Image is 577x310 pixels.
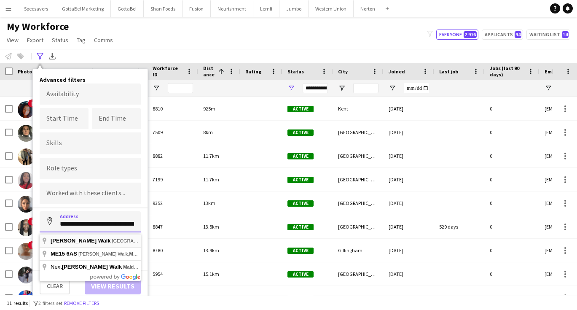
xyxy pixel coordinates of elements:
[287,84,295,92] button: Open Filter Menu
[17,0,55,17] button: Specsavers
[485,121,539,144] div: 0
[123,264,229,270] span: , ME15 6AT, [GEOGRAPHIC_DATA]
[203,294,219,301] span: 18.8km
[94,36,113,44] span: Comms
[27,36,43,44] span: Export
[48,35,72,46] a: Status
[91,35,116,46] a: Comms
[384,239,434,262] div: [DATE]
[434,215,485,238] div: 529 days
[18,101,35,118] img: Anuoluwapo praise Tella
[309,0,354,17] button: Western Union
[287,129,314,136] span: Active
[384,215,434,238] div: [DATE]
[515,31,521,38] span: 94
[40,76,141,84] h4: Advanced filters
[287,224,314,230] span: Active
[148,121,198,144] div: 7509
[46,190,134,197] input: Type to search clients...
[62,299,101,308] button: Remove filters
[24,35,47,46] a: Export
[464,31,477,38] span: 2,976
[384,121,434,144] div: [DATE]
[153,65,183,78] span: Workforce ID
[384,97,434,120] div: [DATE]
[384,262,434,286] div: [DATE]
[333,286,384,309] div: [GEOGRAPHIC_DATA]
[78,251,215,256] span: [PERSON_NAME] Walk, , , [GEOGRAPHIC_DATA]
[333,215,384,238] div: [GEOGRAPHIC_DATA]
[203,105,215,112] span: 925m
[203,200,215,206] span: 13km
[562,31,569,38] span: 14
[203,176,219,183] span: 11.7km
[333,97,384,120] div: Kent
[333,239,384,262] div: Gillingham
[148,286,198,309] div: 985
[7,36,19,44] span: View
[485,97,539,120] div: 0
[203,65,215,78] span: Distance
[55,0,111,17] button: GottaBe! Marketing
[333,121,384,144] div: [GEOGRAPHIC_DATA]
[18,125,35,142] img: Victoria Lee
[18,290,35,307] img: Lucy Bower
[485,286,539,309] div: 0
[389,84,396,92] button: Open Filter Menu
[526,30,570,40] button: Waiting list14
[485,144,539,167] div: 0
[485,239,539,262] div: 0
[18,243,35,260] img: Oluwatobi Mohammed
[211,0,253,17] button: Nourishment
[7,20,69,33] span: My Workforce
[203,271,219,277] span: 15.1km
[354,0,382,17] button: Norton
[51,251,77,257] span: ME15 6AS
[77,36,86,44] span: Tag
[333,191,384,215] div: [GEOGRAPHIC_DATA]
[353,83,378,93] input: City Filter Input
[389,68,405,75] span: Joined
[148,262,198,286] div: 5954
[384,168,434,191] div: [DATE]
[3,35,22,46] a: View
[46,140,134,147] input: Type to search skills...
[485,168,539,191] div: 0
[40,278,70,294] button: Clear
[485,262,539,286] div: 0
[333,262,384,286] div: [GEOGRAPHIC_DATA]
[333,144,384,167] div: [GEOGRAPHIC_DATA]
[18,219,35,236] img: Tatenda Mutshiya
[18,148,35,165] img: Imran Bashir
[153,84,160,92] button: Open Filter Menu
[287,177,314,183] span: Active
[287,248,314,254] span: Active
[112,238,271,243] span: [GEOGRAPHIC_DATA], , , [GEOGRAPHIC_DATA]
[123,264,146,270] span: Maidstone
[168,83,193,93] input: Workforce ID Filter Input
[28,217,36,226] span: !
[203,224,219,230] span: 13.5km
[338,84,346,92] button: Open Filter Menu
[18,267,35,283] img: Lucy Jerrom
[203,153,219,159] span: 11.7km
[203,247,219,253] span: 13.9km
[203,129,213,135] span: 8km
[144,0,182,17] button: Shan Foods
[60,68,86,75] span: First Name
[28,241,36,249] span: !
[287,68,304,75] span: Status
[287,271,314,278] span: Active
[148,144,198,167] div: 8882
[436,30,478,40] button: Everyone2,976
[333,168,384,191] div: [GEOGRAPHIC_DATA]
[338,68,348,75] span: City
[485,215,539,238] div: 0
[38,300,62,306] span: 2 filters set
[51,237,111,244] span: [PERSON_NAME] Walk
[545,84,552,92] button: Open Filter Menu
[253,0,279,17] button: Lemfi
[129,251,152,256] span: Maidstone
[148,191,198,215] div: 9352
[490,65,524,78] span: Jobs (last 90 days)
